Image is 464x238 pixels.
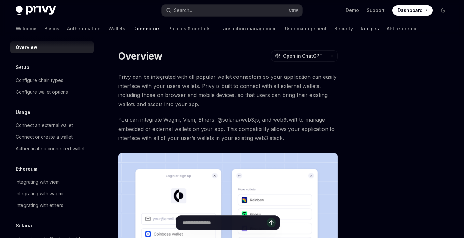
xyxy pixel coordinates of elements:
a: Integrating with wagmi [10,188,94,200]
button: Open in ChatGPT [271,50,327,62]
a: Integrating with viem [10,176,94,188]
h5: Ethereum [16,165,37,173]
img: dark logo [16,6,56,15]
div: Integrating with ethers [16,202,63,209]
div: Configure chain types [16,77,63,84]
div: Configure wallet options [16,88,68,96]
a: Wallets [108,21,125,36]
a: Configure wallet options [10,86,94,98]
a: Recipes [361,21,379,36]
a: Authenticate a connected wallet [10,143,94,155]
a: Overview [10,41,94,53]
button: Search...CtrlK [162,5,302,16]
h1: Overview [118,50,162,62]
span: Privy can be integrated with all popular wallet connectors so your application can easily interfa... [118,72,338,109]
a: Authentication [67,21,101,36]
a: User management [285,21,327,36]
span: Dashboard [398,7,423,14]
a: Dashboard [392,5,433,16]
div: Overview [16,43,37,51]
a: Connectors [133,21,161,36]
input: Ask a question... [183,216,267,230]
a: Policies & controls [168,21,211,36]
div: Search... [174,7,192,14]
a: Support [367,7,385,14]
a: Transaction management [218,21,277,36]
a: Welcome [16,21,36,36]
h5: Usage [16,108,30,116]
a: Demo [346,7,359,14]
h5: Solana [16,222,32,230]
button: Toggle dark mode [438,5,448,16]
div: Integrating with wagmi [16,190,63,198]
span: Ctrl K [289,8,299,13]
a: Basics [44,21,59,36]
a: Connect or create a wallet [10,131,94,143]
button: Send message [267,218,276,227]
h5: Setup [16,63,29,71]
a: Security [334,21,353,36]
div: Connect or create a wallet [16,133,73,141]
a: API reference [387,21,418,36]
div: Connect an external wallet [16,121,73,129]
a: Connect an external wallet [10,119,94,131]
a: Configure chain types [10,75,94,86]
span: You can integrate Wagmi, Viem, Ethers, @solana/web3.js, and web3swift to manage embedded or exter... [118,115,338,143]
a: Integrating with ethers [10,200,94,211]
div: Authenticate a connected wallet [16,145,85,153]
div: Integrating with viem [16,178,60,186]
span: Open in ChatGPT [283,53,323,59]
